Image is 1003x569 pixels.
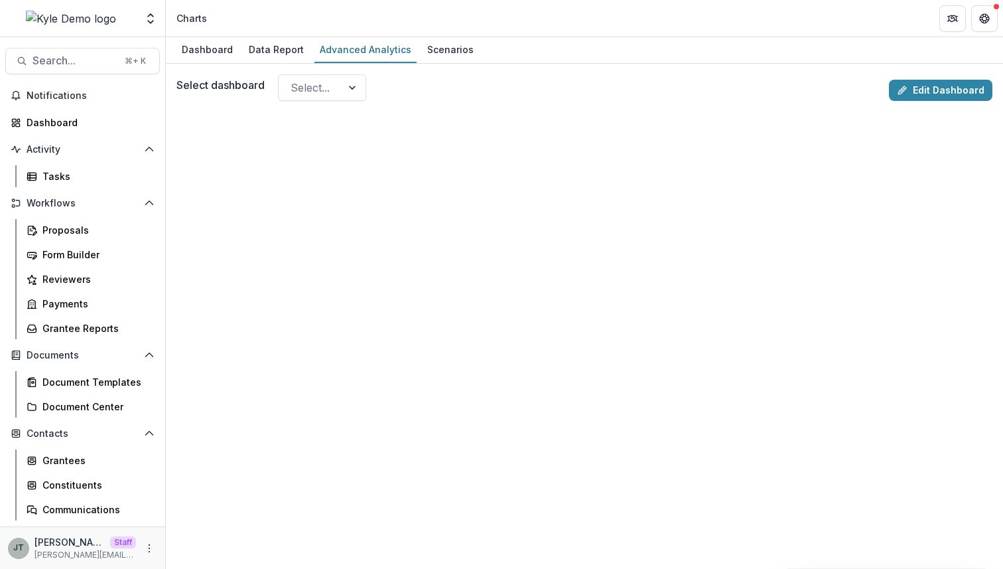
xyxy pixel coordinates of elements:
div: Charts [176,11,207,25]
div: Scenarios [422,40,479,59]
p: [PERSON_NAME] [34,535,105,549]
button: Open Contacts [5,423,160,444]
span: Documents [27,350,139,361]
div: Form Builder [42,248,149,262]
a: Constituents [21,474,160,496]
a: Dashboard [176,37,238,63]
a: Communications [21,499,160,521]
div: Proposals [42,223,149,237]
button: Open Activity [5,139,160,160]
a: Document Center [21,396,160,418]
button: Open Documents [5,345,160,366]
a: Grantee Reports [21,317,160,339]
button: Get Help [971,5,998,32]
a: Payments [21,293,160,315]
span: Search... [33,54,117,67]
a: Edit Dashboard [889,80,992,101]
div: Dashboard [176,40,238,59]
nav: breadcrumb [171,9,212,28]
a: Reviewers [21,268,160,290]
span: Contacts [27,428,139,440]
a: Dashboard [5,112,160,133]
div: Payments [42,297,149,311]
button: Partners [939,5,966,32]
div: Data Report [243,40,309,59]
a: Scenarios [422,37,479,63]
a: Form Builder [21,244,160,266]
button: Notifications [5,85,160,106]
a: Grantees [21,449,160,471]
label: Select dashboard [176,77,265,93]
a: Proposals [21,219,160,241]
button: Open Data & Reporting [5,526,160,547]
button: Open entity switcher [141,5,160,32]
span: Notifications [27,90,155,102]
button: Search... [5,48,160,74]
p: [PERSON_NAME][EMAIL_ADDRESS][DOMAIN_NAME] [34,549,136,561]
div: Constituents [42,478,149,492]
div: ⌘ + K [122,54,149,68]
button: More [141,540,157,556]
div: Grantees [42,453,149,467]
a: Advanced Analytics [314,37,417,63]
img: Kyle Demo logo [26,11,116,27]
p: Staff [110,536,136,548]
span: Workflows [27,198,139,209]
div: Joyce N Temelio [13,544,24,552]
a: Document Templates [21,371,160,393]
div: Grantee Reports [42,321,149,335]
div: Reviewers [42,272,149,286]
div: Dashboard [27,116,149,129]
button: Open Workflows [5,193,160,214]
a: Tasks [21,165,160,187]
span: Activity [27,144,139,155]
div: Document Templates [42,375,149,389]
div: Communications [42,503,149,517]
div: Document Center [42,400,149,414]
div: Advanced Analytics [314,40,417,59]
div: Tasks [42,169,149,183]
a: Data Report [243,37,309,63]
